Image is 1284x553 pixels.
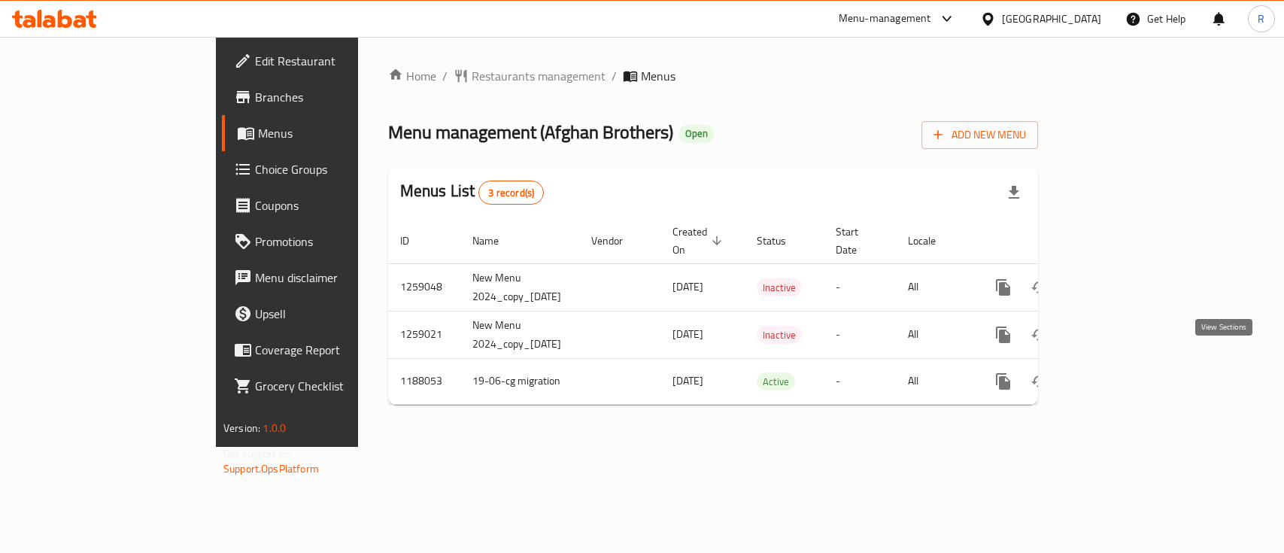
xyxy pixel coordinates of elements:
[460,358,579,404] td: 19-06-cg migration
[222,43,430,79] a: Edit Restaurant
[672,223,727,259] span: Created On
[672,324,703,344] span: [DATE]
[757,373,795,390] span: Active
[824,263,896,311] td: -
[908,232,955,250] span: Locale
[757,232,806,250] span: Status
[454,67,606,85] a: Restaurants management
[222,79,430,115] a: Branches
[472,67,606,85] span: Restaurants management
[255,269,418,287] span: Menu disclaimer
[222,187,430,223] a: Coupons
[255,377,418,395] span: Grocery Checklist
[996,175,1032,211] div: Export file
[933,126,1026,144] span: Add New Menu
[985,363,1021,400] button: more
[824,358,896,404] td: -
[985,317,1021,353] button: more
[222,260,430,296] a: Menu disclaimer
[388,218,1142,405] table: enhanced table
[839,10,931,28] div: Menu-management
[836,223,878,259] span: Start Date
[679,125,714,143] div: Open
[1021,363,1058,400] button: Change Status
[1258,11,1264,27] span: R
[921,121,1038,149] button: Add New Menu
[591,232,642,250] span: Vendor
[223,444,293,463] span: Get support on:
[672,371,703,390] span: [DATE]
[255,52,418,70] span: Edit Restaurant
[388,67,1038,85] nav: breadcrumb
[222,296,430,332] a: Upsell
[255,232,418,251] span: Promotions
[442,67,448,85] li: /
[255,160,418,178] span: Choice Groups
[222,115,430,151] a: Menus
[973,218,1142,264] th: Actions
[479,186,543,200] span: 3 record(s)
[400,180,544,205] h2: Menus List
[472,232,518,250] span: Name
[757,372,795,390] div: Active
[757,279,802,296] span: Inactive
[255,196,418,214] span: Coupons
[757,278,802,296] div: Inactive
[1002,11,1101,27] div: [GEOGRAPHIC_DATA]
[223,459,319,479] a: Support.OpsPlatform
[757,326,802,344] div: Inactive
[255,341,418,359] span: Coverage Report
[757,327,802,344] span: Inactive
[400,232,429,250] span: ID
[672,277,703,296] span: [DATE]
[263,418,286,438] span: 1.0.0
[222,151,430,187] a: Choice Groups
[1021,269,1058,305] button: Change Status
[222,368,430,404] a: Grocery Checklist
[223,418,260,438] span: Version:
[478,181,544,205] div: Total records count
[255,305,418,323] span: Upsell
[612,67,617,85] li: /
[460,263,579,311] td: New Menu 2024_copy_[DATE]
[255,88,418,106] span: Branches
[896,311,973,358] td: All
[641,67,675,85] span: Menus
[824,311,896,358] td: -
[388,115,673,149] span: Menu management ( Afghan Brothers )
[679,127,714,140] span: Open
[985,269,1021,305] button: more
[258,124,418,142] span: Menus
[896,358,973,404] td: All
[460,311,579,358] td: New Menu 2024_copy_[DATE]
[222,332,430,368] a: Coverage Report
[896,263,973,311] td: All
[222,223,430,260] a: Promotions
